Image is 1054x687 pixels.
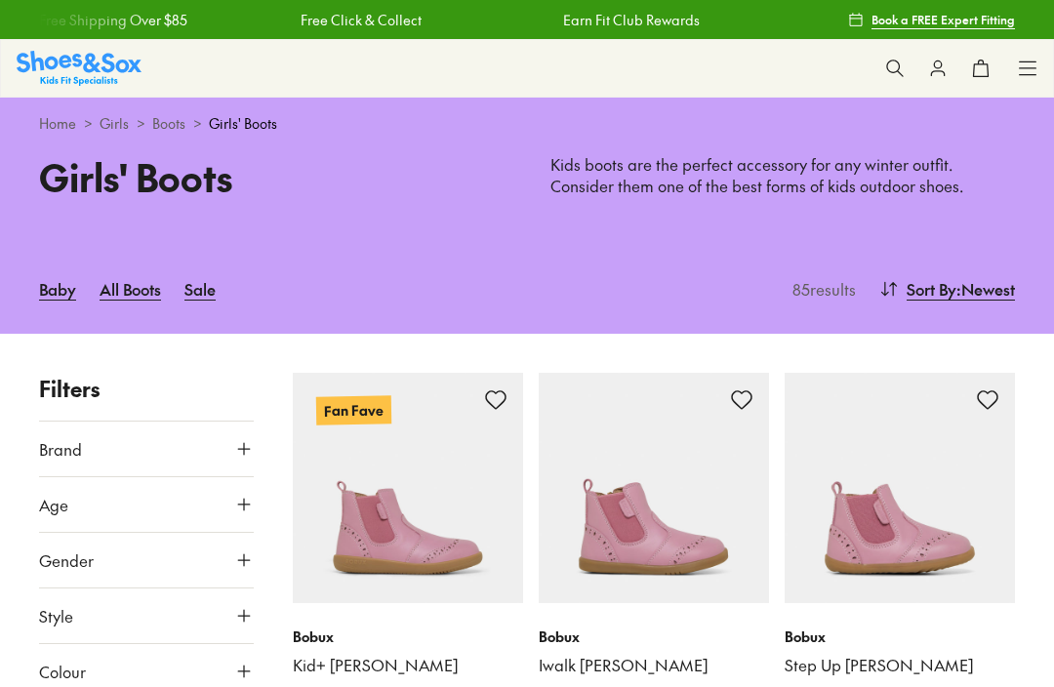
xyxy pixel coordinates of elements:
[39,422,254,476] button: Brand
[39,113,76,134] a: Home
[293,626,523,647] p: Bobux
[17,51,142,85] a: Shoes & Sox
[39,267,76,310] a: Baby
[956,277,1015,301] span: : Newest
[39,113,1015,134] div: > > >
[293,655,523,676] a: Kid+ [PERSON_NAME]
[550,154,1015,197] p: Kids boots are the perfect accessory for any winter outfit. Consider them one of the best forms o...
[879,267,1015,310] button: Sort By:Newest
[299,10,420,30] a: Free Click & Collect
[39,604,73,627] span: Style
[39,493,68,516] span: Age
[316,395,391,424] p: Fan Fave
[17,51,142,85] img: SNS_Logo_Responsive.svg
[785,626,1015,647] p: Bobux
[39,548,94,572] span: Gender
[293,373,523,603] a: Fan Fave
[39,477,254,532] button: Age
[152,113,185,134] a: Boots
[100,267,161,310] a: All Boots
[39,660,86,683] span: Colour
[39,588,254,643] button: Style
[907,277,956,301] span: Sort By
[39,533,254,587] button: Gender
[100,113,129,134] a: Girls
[37,10,185,30] a: Free Shipping Over $85
[872,11,1015,28] span: Book a FREE Expert Fitting
[785,277,856,301] p: 85 results
[848,2,1015,37] a: Book a FREE Expert Fitting
[560,10,697,30] a: Earn Fit Club Rewards
[539,655,769,676] a: Iwalk [PERSON_NAME]
[785,655,1015,676] a: Step Up [PERSON_NAME]
[39,437,82,461] span: Brand
[184,267,216,310] a: Sale
[209,113,277,134] span: Girls' Boots
[39,149,504,205] h1: Girls' Boots
[39,373,254,405] p: Filters
[539,626,769,647] p: Bobux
